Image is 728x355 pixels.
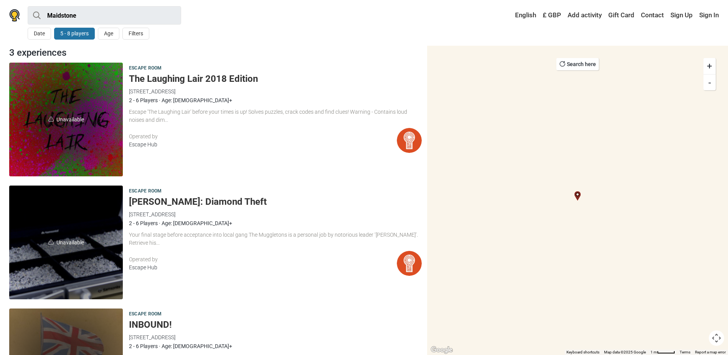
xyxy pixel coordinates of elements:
[129,231,422,247] div: Your final stage before acceptance into local gang The Muggletons is a personal job by notorious ...
[9,63,123,176] a: unavailableUnavailable The Laughing Lair 2018 Edition
[604,350,646,354] span: Map data ©2025 Google
[639,8,666,22] a: Contact
[669,8,695,22] a: Sign Up
[48,116,54,122] img: unavailable
[129,210,422,219] div: [STREET_ADDRESS]
[129,64,162,73] span: Escape room
[28,28,51,40] button: Date
[129,342,422,350] div: 2 - 6 Players · Age: [DEMOGRAPHIC_DATA]+
[54,28,95,40] button: 5 - 8 players
[703,58,716,74] button: +
[606,8,636,22] a: Gift Card
[129,73,422,85] h5: The Laughing Lair 2018 Edition
[695,350,726,354] a: Report a map error
[6,46,425,60] div: 3 experiences
[129,133,397,141] div: Operated by
[429,345,454,355] a: Open this area in Google Maps (opens a new window)
[129,96,422,105] div: 2 - 6 Players · Age: [DEMOGRAPHIC_DATA]+
[28,6,181,25] input: try “London”
[122,28,149,40] button: Filters
[129,196,422,207] h5: [PERSON_NAME]: Diamond Theft
[680,350,690,354] a: Terms
[129,255,397,264] div: Operated by
[541,8,563,22] a: £ GBP
[397,128,422,153] img: Escape Hub
[9,186,123,299] span: Unavailable
[566,350,599,355] button: Keyboard shortcuts
[9,186,123,299] a: unavailableUnavailable Mr Brenchley: Diamond Theft
[566,8,604,22] a: Add activity
[510,13,515,18] img: English
[429,345,454,355] img: Google
[129,333,422,342] div: [STREET_ADDRESS]
[9,63,123,176] span: Unavailable
[129,87,422,96] div: [STREET_ADDRESS]
[650,350,657,354] span: 1 m
[556,58,599,70] button: Search here
[397,251,422,276] img: Escape Hub
[98,28,119,40] button: Age
[648,350,677,355] button: Map Scale: 1 m per 43 pixels
[129,319,422,330] h5: INBOUND!
[573,191,582,201] div: The Laughing Lair 2018 Edition
[9,9,20,22] img: Nowescape logo
[508,8,538,22] a: English
[129,187,162,196] span: Escape room
[709,330,724,346] button: Map camera controls
[129,264,397,272] div: Escape Hub
[129,310,162,319] span: Escape room
[697,8,719,22] a: Sign In
[129,141,397,149] div: Escape Hub
[129,219,422,227] div: 2 - 6 Players · Age: [DEMOGRAPHIC_DATA]+
[129,108,422,124] div: Escape 'The Laughing Lair' before your times is up! Solves puzzles, crack codes and find clues! W...
[703,74,716,90] button: -
[48,239,54,245] img: unavailable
